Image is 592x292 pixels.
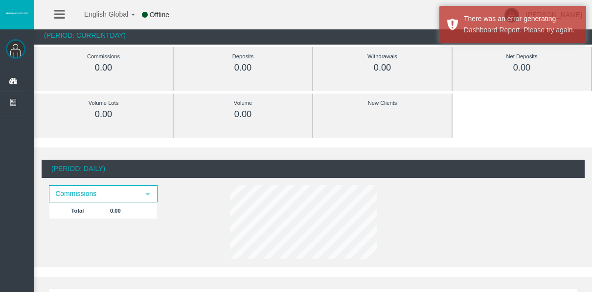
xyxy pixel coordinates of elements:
div: Withdrawals [335,51,430,62]
img: logo.svg [5,11,29,15]
div: 0.00 [335,62,430,73]
span: Offline [150,11,169,19]
div: 0.00 [196,109,290,120]
div: New Clients [335,97,430,109]
div: (Period: CurrentDay) [34,26,592,45]
span: English Global [71,10,128,18]
div: 0.00 [56,62,151,73]
span: Commissions [50,186,139,201]
div: (Period: Daily) [42,160,585,178]
div: 0.00 [56,109,151,120]
div: Volume Lots [56,97,151,109]
div: 0.00 [475,62,569,73]
div: Net Deposits [475,51,569,62]
div: 0.00 [196,62,290,73]
td: Total [49,202,106,219]
td: 0.00 [106,202,157,219]
div: Volume [196,97,290,109]
div: Commissions [56,51,151,62]
span: select [144,190,152,198]
div: There was an error generating Dashboard Report. Please try again. [464,13,579,36]
div: Deposits [196,51,290,62]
